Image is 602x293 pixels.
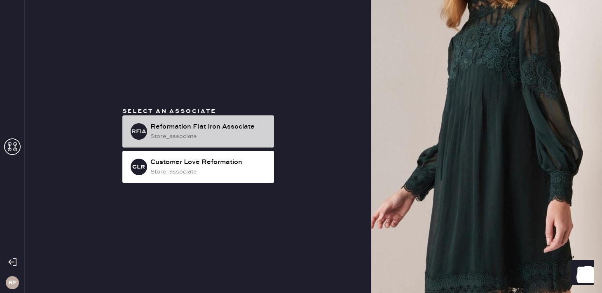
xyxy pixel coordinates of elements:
[122,108,216,115] span: Select an associate
[131,129,146,134] h3: RFIA
[150,167,267,176] div: store_associate
[563,256,598,291] iframe: Front Chat
[150,132,267,141] div: store_associate
[150,157,267,167] div: Customer Love Reformation
[8,280,16,286] h3: RF
[132,164,145,170] h3: CLR
[150,122,267,132] div: Reformation Flat Iron Associate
